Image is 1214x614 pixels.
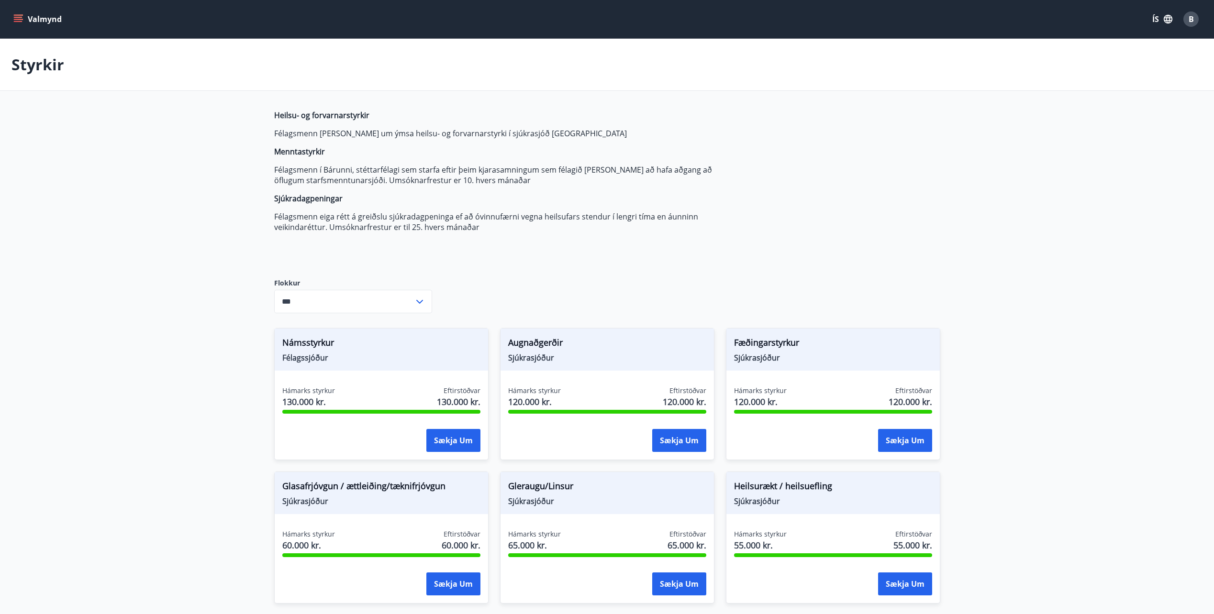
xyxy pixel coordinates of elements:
span: Eftirstöðvar [895,529,932,539]
span: Eftirstöðvar [669,386,706,395]
span: Heilsurækt / heilsuefling [734,480,932,496]
span: Hámarks styrkur [282,386,335,395]
span: Glasafrjóvgun / ættleiðing/tæknifrjóvgun [282,480,480,496]
button: Sækja um [652,429,706,452]
span: 130.000 kr. [437,395,480,408]
p: Félagsmenn [PERSON_NAME] um ýmsa heilsu- og forvarnarstyrki í sjúkrasjóð [GEOGRAPHIC_DATA] [274,128,726,139]
span: Fæðingarstyrkur [734,336,932,352]
span: Hámarks styrkur [734,529,787,539]
strong: Heilsu- og forvarnarstyrkir [274,110,369,121]
button: Sækja um [652,572,706,595]
strong: Menntastyrkir [274,146,325,157]
span: Eftirstöðvar [444,386,480,395]
button: B [1180,8,1203,31]
p: Félagsmenn í Bárunni, stéttarfélagi sem starfa eftir þeim kjarasamningum sem félagið [PERSON_NAME... [274,164,726,186]
button: Sækja um [426,572,480,595]
span: 120.000 kr. [663,395,706,408]
label: Flokkur [274,278,432,288]
button: Sækja um [878,429,932,452]
span: Námsstyrkur [282,336,480,352]
span: Sjúkrasjóður [508,496,706,506]
span: 65.000 kr. [668,539,706,551]
button: menu [11,11,66,28]
span: 55.000 kr. [734,539,787,551]
span: Gleraugu/Linsur [508,480,706,496]
span: 65.000 kr. [508,539,561,551]
p: Félagsmenn eiga rétt á greiðslu sjúkradagpeninga ef að óvinnufærni vegna heilsufars stendur í len... [274,211,726,232]
span: Eftirstöðvar [444,529,480,539]
span: B [1189,14,1194,24]
p: Styrkir [11,54,64,75]
span: Hámarks styrkur [282,529,335,539]
span: Sjúkrasjóður [734,496,932,506]
button: Sækja um [878,572,932,595]
span: 60.000 kr. [442,539,480,551]
span: Hámarks styrkur [734,386,787,395]
span: Sjúkrasjóður [282,496,480,506]
span: Augnaðgerðir [508,336,706,352]
button: ÍS [1147,11,1178,28]
span: Hámarks styrkur [508,529,561,539]
span: 55.000 kr. [893,539,932,551]
span: Sjúkrasjóður [734,352,932,363]
span: 130.000 kr. [282,395,335,408]
span: Hámarks styrkur [508,386,561,395]
span: Eftirstöðvar [669,529,706,539]
button: Sækja um [426,429,480,452]
span: 120.000 kr. [734,395,787,408]
span: Eftirstöðvar [895,386,932,395]
strong: Sjúkradagpeningar [274,193,343,204]
span: 120.000 kr. [889,395,932,408]
span: 120.000 kr. [508,395,561,408]
span: 60.000 kr. [282,539,335,551]
span: Sjúkrasjóður [508,352,706,363]
span: Félagssjóður [282,352,480,363]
